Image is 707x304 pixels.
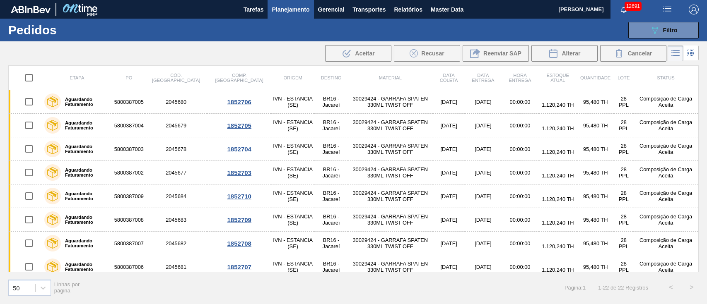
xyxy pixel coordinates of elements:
[271,232,314,255] td: IVN - ESTANCIA (SE)
[348,208,433,232] td: 30029424 - GARRAFA SPATEN 330ML TWIST OFF
[314,255,348,279] td: BR16 - Jacareí
[9,255,699,279] a: Aguardando Faturamento58003870062045681IVN - ESTANCIA (SE)BR16 - Jacareí30029424 - GARRAFA SPATEN...
[314,114,348,137] td: BR16 - Jacareí
[113,114,145,137] td: 5800387004
[145,161,207,184] td: 2045677
[668,45,683,61] div: Visão em Lista
[61,144,110,154] label: Aguardando Faturamento
[348,184,433,208] td: 30029424 - GARRAFA SPATEN 330ML TWIST OFF
[113,232,145,255] td: 5800387007
[113,137,145,161] td: 5800387003
[9,137,699,161] a: Aguardando Faturamento58003870032045678IVN - ESTANCIA (SE)BR16 - Jacareí30029424 - GARRAFA SPATEN...
[314,232,348,255] td: BR16 - Jacareí
[433,137,465,161] td: [DATE]
[542,149,574,155] span: 1.120,240 TH
[433,208,465,232] td: [DATE]
[113,255,145,279] td: 5800387006
[577,137,614,161] td: 95,480 TH
[465,255,501,279] td: [DATE]
[465,208,501,232] td: [DATE]
[577,184,614,208] td: 95,480 TH
[683,45,699,61] div: Visão em Cards
[509,73,531,83] span: Hora Entrega
[431,5,463,14] span: Master Data
[577,232,614,255] td: 95,480 TH
[433,114,465,137] td: [DATE]
[271,137,314,161] td: IVN - ESTANCIA (SE)
[272,5,309,14] span: Planejamento
[348,161,433,184] td: 30029424 - GARRAFA SPATEN 330ML TWIST OFF
[208,146,270,153] div: 1852704
[421,50,444,57] span: Recusar
[145,208,207,232] td: 2045683
[465,161,501,184] td: [DATE]
[614,208,633,232] td: 28 PPL
[463,45,529,62] div: Reenviar SAP
[348,255,433,279] td: 30029424 - GARRAFA SPATEN 330ML TWIST OFF
[531,45,598,62] div: Alterar Pedido
[663,27,678,34] span: Filtro
[465,184,501,208] td: [DATE]
[61,120,110,130] label: Aguardando Faturamento
[627,50,652,57] span: Cancelar
[8,25,130,35] h1: Pedidos
[614,161,633,184] td: 28 PPL
[598,285,648,291] span: 1 - 22 de 22 Registros
[465,232,501,255] td: [DATE]
[662,5,672,14] img: userActions
[321,75,342,80] span: Destino
[314,208,348,232] td: BR16 - Jacareí
[113,90,145,114] td: 5800387005
[501,184,538,208] td: 00:00:00
[271,114,314,137] td: IVN - ESTANCIA (SE)
[531,45,598,62] button: Alterar
[681,277,702,298] button: >
[465,90,501,114] td: [DATE]
[633,184,698,208] td: Composição de Carga Aceita
[433,161,465,184] td: [DATE]
[352,5,386,14] span: Transportes
[125,75,132,80] span: PO
[61,97,110,107] label: Aguardando Faturamento
[325,45,391,62] button: Aceitar
[501,137,538,161] td: 00:00:00
[633,208,698,232] td: Composição de Carga Aceita
[542,267,574,273] span: 1.120,240 TH
[348,114,433,137] td: 30029424 - GARRAFA SPATEN 330ML TWIST OFF
[501,90,538,114] td: 00:00:00
[577,255,614,279] td: 95,480 TH
[472,73,494,83] span: Data Entrega
[244,5,264,14] span: Tarefas
[314,184,348,208] td: BR16 - Jacareí
[355,50,374,57] span: Aceitar
[145,114,207,137] td: 2045679
[145,90,207,114] td: 2045680
[501,255,538,279] td: 00:00:00
[542,102,574,108] span: 1.120,240 TH
[379,75,402,80] span: Material
[633,232,698,255] td: Composição de Carga Aceita
[13,284,20,291] div: 50
[9,208,699,232] a: Aguardando Faturamento58003870082045683IVN - ESTANCIA (SE)BR16 - Jacareí30029424 - GARRAFA SPATEN...
[208,263,270,270] div: 1852707
[208,122,270,129] div: 1852705
[9,90,699,114] a: Aguardando Faturamento58003870052045680IVN - ESTANCIA (SE)BR16 - Jacareí30029424 - GARRAFA SPATEN...
[542,172,574,179] span: 1.120,240 TH
[271,184,314,208] td: IVN - ESTANCIA (SE)
[501,208,538,232] td: 00:00:00
[501,161,538,184] td: 00:00:00
[70,75,84,80] span: Etapa
[562,50,580,57] span: Alterar
[9,161,699,184] a: Aguardando Faturamento58003870022045677IVN - ESTANCIA (SE)BR16 - Jacareí30029424 - GARRAFA SPATEN...
[600,45,666,62] button: Cancelar
[348,90,433,114] td: 30029424 - GARRAFA SPATEN 330ML TWIST OFF
[113,208,145,232] td: 5800387008
[614,114,633,137] td: 28 PPL
[483,50,521,57] span: Reenviar SAP
[614,90,633,114] td: 28 PPL
[580,75,610,80] span: Quantidade
[9,232,699,255] a: Aguardando Faturamento58003870072045682IVN - ESTANCIA (SE)BR16 - Jacareí30029424 - GARRAFA SPATEN...
[113,184,145,208] td: 5800387009
[547,73,569,83] span: Estoque atual
[600,45,666,62] div: Cancelar Pedidos em Massa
